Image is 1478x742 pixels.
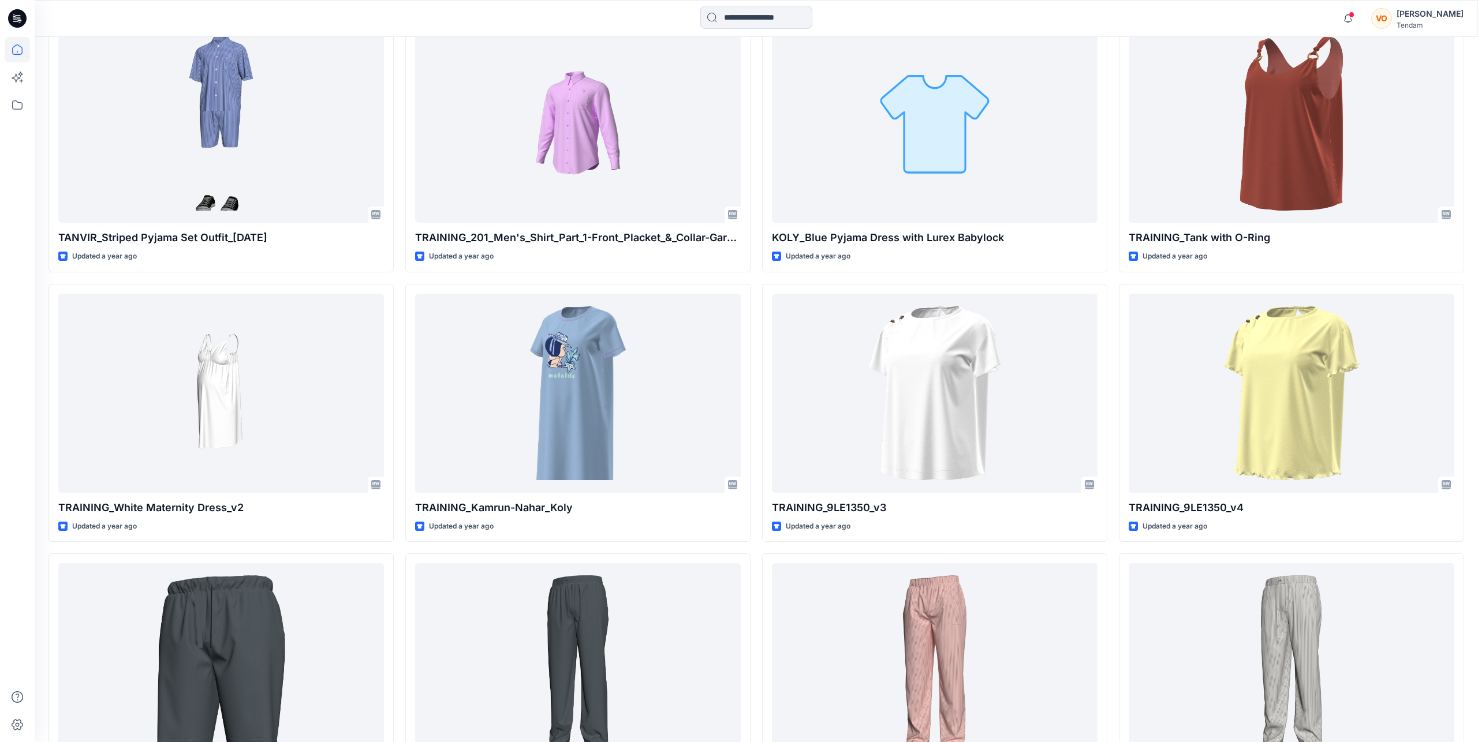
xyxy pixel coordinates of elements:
p: Updated a year ago [786,250,850,263]
a: TRAINING_Tank with O-Ring [1129,24,1454,223]
p: TRAINING_Kamrun-Nahar_Koly [415,500,741,516]
a: TRAINING_201_Men's_Shirt_Part_1-Front_Placket_&_Collar-Garment [415,24,741,223]
p: TRAINING_Tank with O-Ring [1129,230,1454,246]
a: KOLY_Blue Pyjama Dress with Lurex Babylock [772,24,1098,223]
a: TRAINING_9LE1350_v3 [772,294,1098,493]
div: [PERSON_NAME] [1397,7,1464,21]
p: Updated a year ago [72,520,137,533]
p: Updated a year ago [429,250,494,263]
div: VO [1371,8,1392,29]
p: Updated a year ago [1143,250,1207,263]
p: TRAINING_White Maternity Dress_v2 [58,500,384,516]
a: TRAINING_9LE1350_v4 [1129,294,1454,493]
p: TRAINING_201_Men's_Shirt_Part_1-Front_Placket_&_Collar-Garment [415,230,741,246]
a: TRAINING_Kamrun-Nahar_Koly [415,294,741,493]
p: Updated a year ago [1143,520,1207,533]
p: TRAINING_9LE1350_v4 [1129,500,1454,516]
p: TANVIR_Striped Pyjama Set Outfit_[DATE] [58,230,384,246]
a: TANVIR_Striped Pyjama Set Outfit_10Oct2024 [58,24,384,223]
p: Updated a year ago [429,520,494,533]
a: TRAINING_White Maternity Dress_v2 [58,294,384,493]
p: KOLY_Blue Pyjama Dress with Lurex Babylock [772,230,1098,246]
p: Updated a year ago [786,520,850,533]
p: Updated a year ago [72,250,137,263]
div: Tendam [1397,21,1464,29]
p: TRAINING_9LE1350_v3 [772,500,1098,516]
